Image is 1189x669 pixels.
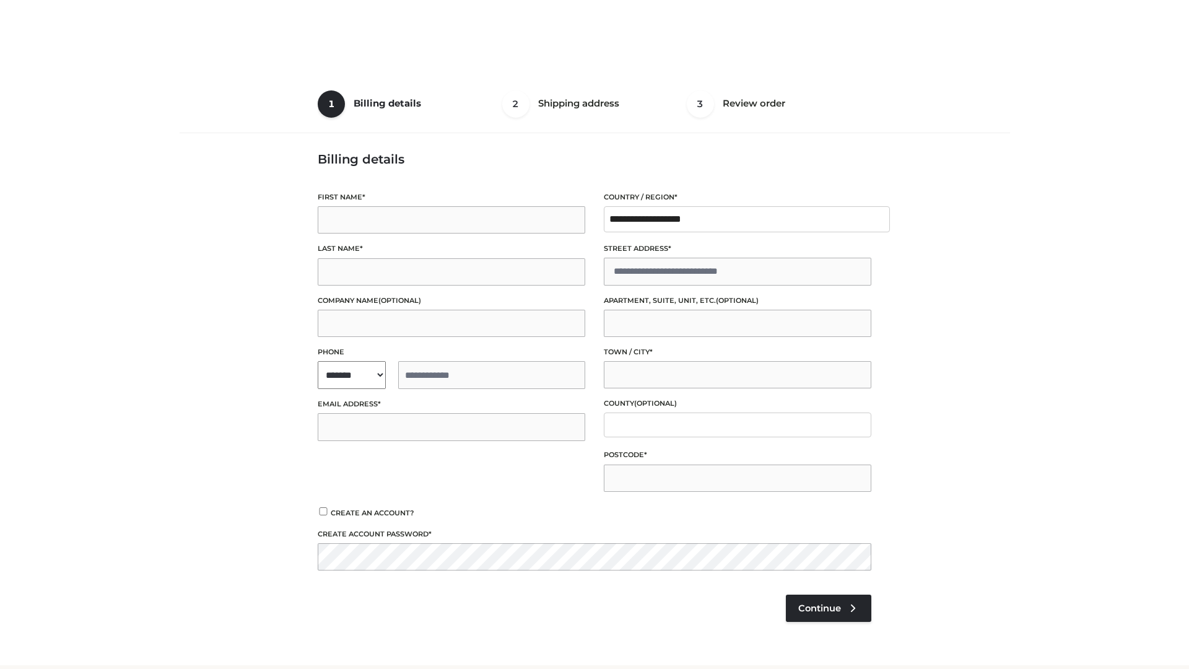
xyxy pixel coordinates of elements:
label: Street address [604,243,871,255]
span: Review order [723,97,785,109]
label: Postcode [604,449,871,461]
span: Billing details [354,97,421,109]
h3: Billing details [318,152,871,167]
span: 3 [687,90,714,118]
label: Apartment, suite, unit, etc. [604,295,871,307]
label: Last name [318,243,585,255]
span: 1 [318,90,345,118]
span: (optional) [378,296,421,305]
label: Country / Region [604,191,871,203]
label: Phone [318,346,585,358]
span: (optional) [634,399,677,408]
span: Create an account? [331,509,414,517]
a: Continue [786,595,871,622]
label: Company name [318,295,585,307]
span: (optional) [716,296,759,305]
span: Continue [798,603,841,614]
label: Town / City [604,346,871,358]
label: First name [318,191,585,203]
label: Create account password [318,528,871,540]
span: Shipping address [538,97,619,109]
input: Create an account? [318,507,329,515]
label: Email address [318,398,585,410]
span: 2 [502,90,529,118]
label: County [604,398,871,409]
